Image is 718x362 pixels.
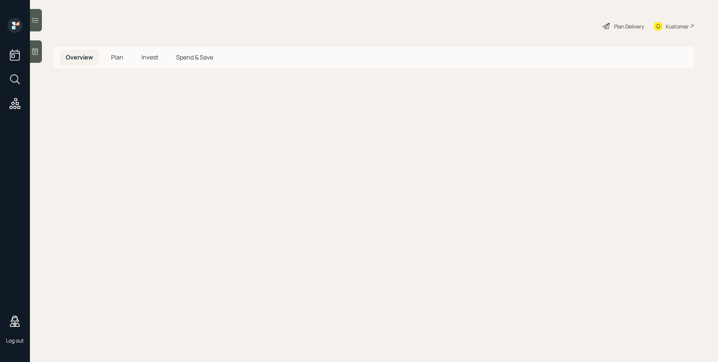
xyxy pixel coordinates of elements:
[6,337,24,344] div: Log out
[666,22,689,30] div: Kustomer
[176,53,213,61] span: Spend & Save
[141,53,158,61] span: Invest
[614,22,644,30] div: Plan Delivery
[111,53,123,61] span: Plan
[66,53,93,61] span: Overview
